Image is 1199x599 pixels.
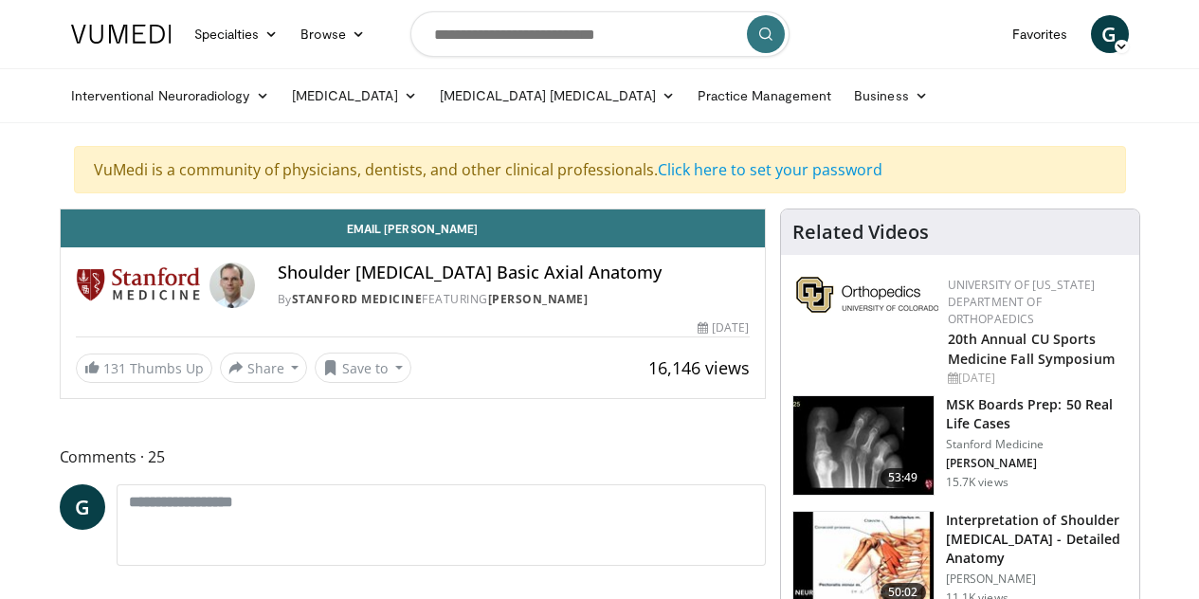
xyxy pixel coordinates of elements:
span: 53:49 [881,468,926,487]
h3: Interpretation of Shoulder [MEDICAL_DATA] - Detailed Anatomy [946,511,1128,568]
h4: Related Videos [792,221,929,244]
div: [DATE] [698,319,749,336]
h3: MSK Boards Prep: 50 Real Life Cases [946,395,1128,433]
h4: Shoulder [MEDICAL_DATA] Basic Axial Anatomy [278,263,750,283]
span: 16,146 views [648,356,750,379]
a: Interventional Neuroradiology [60,77,281,115]
a: 131 Thumbs Up [76,354,212,383]
p: 15.7K views [946,475,1008,490]
img: Avatar [209,263,255,308]
a: Specialties [183,15,290,53]
a: [MEDICAL_DATA] [MEDICAL_DATA] [428,77,686,115]
button: Share [220,353,308,383]
a: Email [PERSON_NAME] [61,209,765,247]
p: [PERSON_NAME] [946,456,1128,471]
a: 20th Annual CU Sports Medicine Fall Symposium [948,330,1115,368]
a: G [60,484,105,530]
a: Business [843,77,939,115]
a: Stanford Medicine [292,291,423,307]
span: Comments 25 [60,445,766,469]
p: [PERSON_NAME] [946,572,1128,587]
img: Stanford Medicine [76,263,202,308]
a: Favorites [1001,15,1080,53]
p: Stanford Medicine [946,437,1128,452]
img: -obq8PbsAZBgmTg34xMDoxOjBrO-I4W8.150x105_q85_crop-smart_upscale.jpg [793,396,934,495]
a: 53:49 MSK Boards Prep: 50 Real Life Cases Stanford Medicine [PERSON_NAME] 15.7K views [792,395,1128,496]
a: University of [US_STATE] Department of Orthopaedics [948,277,1096,327]
a: [MEDICAL_DATA] [281,77,428,115]
img: VuMedi Logo [71,25,172,44]
input: Search topics, interventions [410,11,790,57]
img: 355603a8-37da-49b6-856f-e00d7e9307d3.png.150x105_q85_autocrop_double_scale_upscale_version-0.2.png [796,277,938,313]
div: [DATE] [948,370,1124,387]
span: 131 [103,359,126,377]
a: Click here to set your password [658,159,882,180]
a: Browse [289,15,376,53]
div: VuMedi is a community of physicians, dentists, and other clinical professionals. [74,146,1126,193]
a: Practice Management [686,77,843,115]
div: By FEATURING [278,291,750,308]
button: Save to [315,353,411,383]
a: G [1091,15,1129,53]
a: [PERSON_NAME] [488,291,589,307]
